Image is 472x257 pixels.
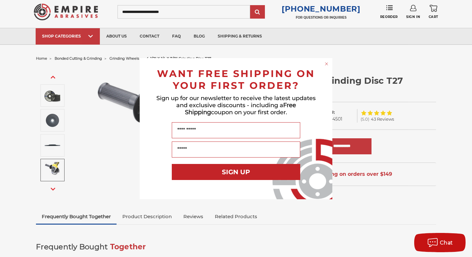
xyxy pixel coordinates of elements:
[157,68,315,91] span: WANT FREE SHIPPING ON YOUR FIRST ORDER?
[172,164,300,180] button: SIGN UP
[156,95,316,116] span: Sign up for our newsletter to receive the latest updates and exclusive discounts - including a co...
[440,240,453,246] span: Chat
[323,61,330,67] button: Close dialog
[414,233,466,252] button: Chat
[185,102,296,116] span: Free Shipping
